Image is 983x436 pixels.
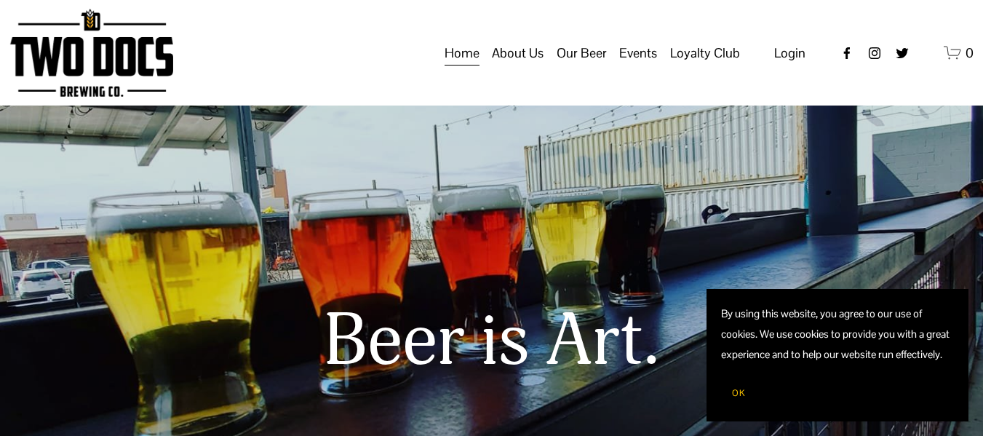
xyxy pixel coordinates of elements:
[670,41,740,66] span: Loyalty Club
[670,39,740,67] a: folder dropdown
[774,41,805,66] a: Login
[10,301,974,382] h1: Beer is Art.
[721,304,954,365] p: By using this website, you agree to our use of cookies. We use cookies to provide you with a grea...
[867,46,882,60] a: instagram-unauth
[492,39,544,67] a: folder dropdown
[840,46,854,60] a: Facebook
[492,41,544,66] span: About Us
[445,39,479,67] a: Home
[619,39,657,67] a: folder dropdown
[895,46,910,60] a: twitter-unauth
[557,39,607,67] a: folder dropdown
[774,44,805,61] span: Login
[619,41,657,66] span: Events
[966,44,974,61] span: 0
[721,379,756,407] button: OK
[10,9,173,97] img: Two Docs Brewing Co.
[732,387,745,399] span: OK
[944,44,974,62] a: 0 items in cart
[557,41,607,66] span: Our Beer
[707,289,968,421] section: Cookie banner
